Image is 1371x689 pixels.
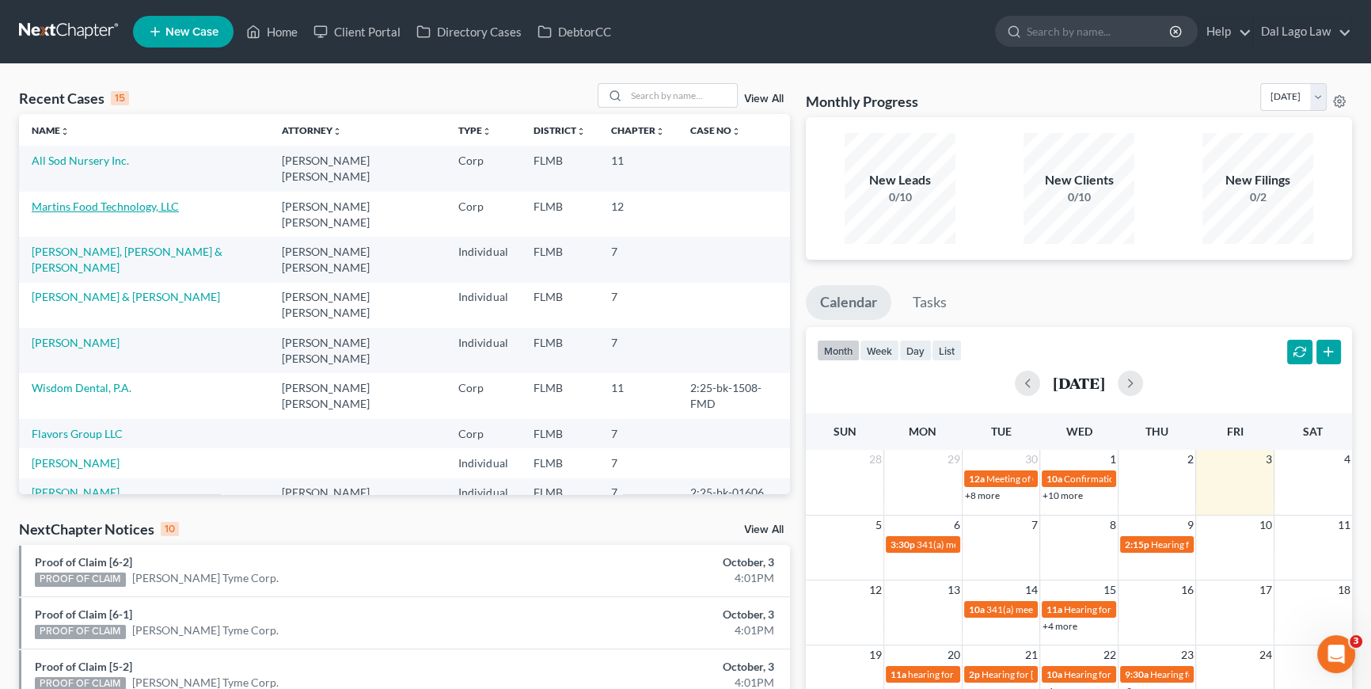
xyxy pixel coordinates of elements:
[986,473,1162,485] span: Meeting of Creditors for [PERSON_NAME]
[282,124,342,136] a: Attorneyunfold_more
[874,516,883,535] span: 5
[946,450,962,469] span: 29
[860,340,899,361] button: week
[1064,473,1285,485] span: Confirmation Status Conference for MCA Naples, LLC
[1258,581,1274,600] span: 17
[1258,516,1274,535] span: 10
[817,340,860,361] button: month
[238,17,306,46] a: Home
[35,607,132,621] a: Proof of Claim [6-1]
[969,473,985,485] span: 12a
[1024,171,1134,189] div: New Clients
[306,17,408,46] a: Client Portal
[269,478,446,523] td: [PERSON_NAME] [PERSON_NAME]
[520,192,598,237] td: FLMB
[520,237,598,282] td: FLMB
[1303,424,1323,438] span: Sat
[598,192,677,237] td: 12
[269,237,446,282] td: [PERSON_NAME] [PERSON_NAME]
[1343,450,1352,469] span: 4
[1053,375,1105,391] h2: [DATE]
[1108,450,1118,469] span: 1
[32,124,70,136] a: Nameunfold_more
[898,285,961,320] a: Tasks
[1336,516,1352,535] span: 11
[731,127,740,136] i: unfold_more
[446,237,520,282] td: Individual
[1350,635,1362,648] span: 3
[161,522,179,536] div: 10
[32,290,220,303] a: [PERSON_NAME] & [PERSON_NAME]
[458,124,492,136] a: Typeunfold_more
[35,573,126,587] div: PROOF OF CLAIM
[1258,645,1274,664] span: 24
[446,328,520,373] td: Individual
[533,124,585,136] a: Districtunfold_more
[908,668,954,680] span: hearing for
[868,450,883,469] span: 28
[1202,189,1313,205] div: 0/2
[520,283,598,328] td: FLMB
[598,283,677,328] td: 7
[598,419,677,448] td: 7
[744,93,784,105] a: View All
[35,660,132,673] a: Proof of Claim [5-2]
[1102,581,1118,600] span: 15
[269,373,446,418] td: [PERSON_NAME] [PERSON_NAME]
[845,171,955,189] div: New Leads
[32,456,120,470] a: [PERSON_NAME]
[538,659,774,675] div: October, 3
[446,478,520,523] td: Individual
[19,89,129,108] div: Recent Cases
[1024,581,1039,600] span: 14
[806,285,891,320] a: Calendar
[891,539,915,550] span: 3:30p
[408,17,530,46] a: Directory Cases
[1336,581,1352,600] span: 18
[1042,489,1083,501] a: +10 more
[598,237,677,282] td: 7
[965,489,1000,501] a: +8 more
[538,554,774,570] div: October, 3
[269,283,446,328] td: [PERSON_NAME] [PERSON_NAME]
[165,26,218,38] span: New Case
[598,478,677,523] td: 7
[1125,668,1149,680] span: 9:30a
[1024,189,1134,205] div: 0/10
[1046,603,1062,615] span: 11a
[1151,539,1350,550] span: Hearing for [PERSON_NAME] [PERSON_NAME]
[598,146,677,191] td: 11
[1064,603,1111,615] span: Hearing for
[1030,516,1039,535] span: 7
[946,645,962,664] span: 20
[111,91,129,105] div: 15
[986,603,1063,615] span: 341(a) meeting for
[269,146,446,191] td: [PERSON_NAME] [PERSON_NAME]
[32,245,222,274] a: [PERSON_NAME], [PERSON_NAME] & [PERSON_NAME]
[598,448,677,478] td: 7
[446,419,520,448] td: Corp
[1102,645,1118,664] span: 22
[446,283,520,328] td: Individual
[520,448,598,478] td: FLMB
[575,127,585,136] i: unfold_more
[35,555,132,569] a: Proof of Claim [6-2]
[1065,424,1092,438] span: Wed
[1042,620,1077,632] a: +4 more
[32,154,129,167] a: All Sod Nursery Inc.
[1198,17,1251,46] a: Help
[269,328,446,373] td: [PERSON_NAME] [PERSON_NAME]
[626,84,737,107] input: Search by name...
[891,668,906,680] span: 11a
[1046,668,1062,680] span: 10a
[1202,171,1313,189] div: New Filings
[520,419,598,448] td: FLMB
[1145,424,1168,438] span: Thu
[269,192,446,237] td: [PERSON_NAME] [PERSON_NAME]
[520,328,598,373] td: FLMB
[32,336,120,349] a: [PERSON_NAME]
[530,17,619,46] a: DebtorCC
[598,373,677,418] td: 11
[446,146,520,191] td: Corp
[677,478,790,523] td: 2:25-bk-01606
